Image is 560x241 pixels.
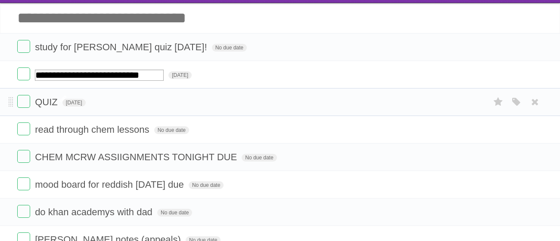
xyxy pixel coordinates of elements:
[157,209,192,217] span: No due date
[212,44,247,52] span: No due date
[17,67,30,80] label: Done
[17,205,30,218] label: Done
[35,152,239,162] span: CHEM MCRW ASSIIGNMENTS TONIGHT DUE
[35,97,60,107] span: QUIZ
[490,95,507,109] label: Star task
[242,154,277,162] span: No due date
[17,122,30,135] label: Done
[17,150,30,163] label: Done
[35,207,155,217] span: do khan academys with dad
[35,42,209,52] span: study for [PERSON_NAME] quiz [DATE]!
[17,40,30,53] label: Done
[189,181,224,189] span: No due date
[17,177,30,190] label: Done
[35,179,186,190] span: mood board for reddish [DATE] due
[168,71,192,79] span: [DATE]
[35,124,151,135] span: read through chem lessons
[17,95,30,108] label: Done
[62,99,86,107] span: [DATE]
[154,126,189,134] span: No due date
